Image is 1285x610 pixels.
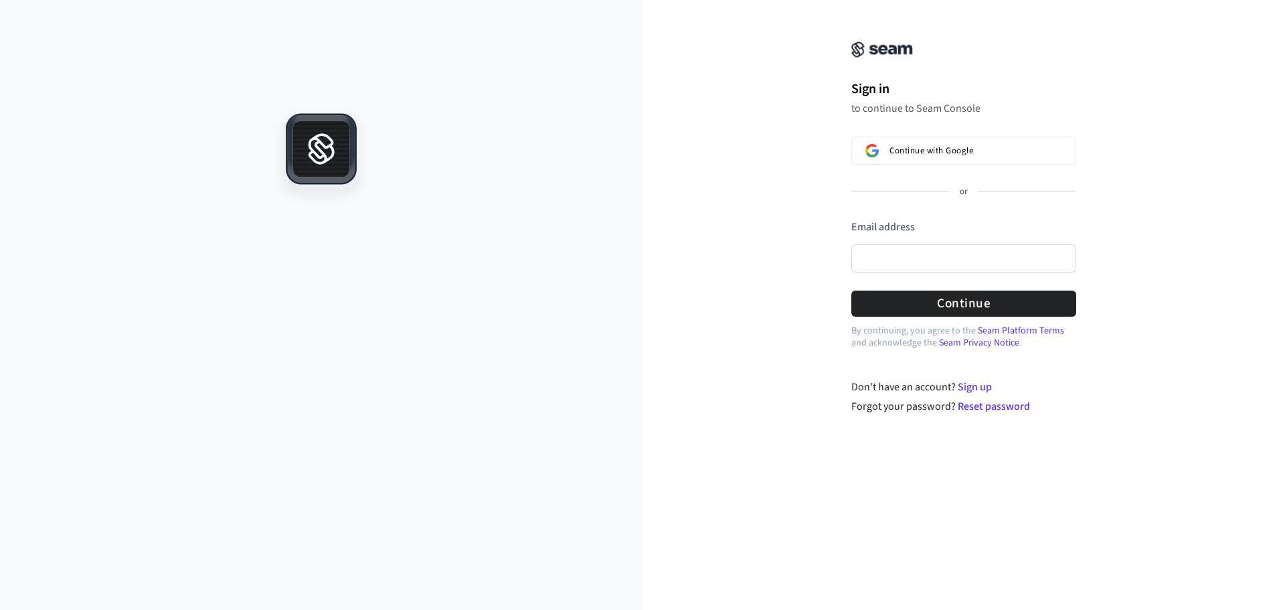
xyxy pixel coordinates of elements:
button: Continue [851,291,1076,317]
h1: Sign in [851,79,1076,99]
div: Don't have an account? [851,379,1077,395]
label: Email address [851,220,915,234]
img: Sign in with Google [865,144,879,157]
a: Sign up [958,380,992,394]
a: Reset password [958,399,1030,414]
span: Continue with Google [889,145,973,156]
a: Seam Platform Terms [978,324,1064,337]
img: Seam Console [851,42,913,58]
p: or [960,186,968,198]
p: By continuing, you agree to the and acknowledge the . [851,325,1076,349]
p: to continue to Seam Console [851,102,1076,115]
div: Forgot your password? [851,398,1077,414]
a: Seam Privacy Notice [939,336,1019,350]
button: Sign in with GoogleContinue with Google [851,137,1076,165]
